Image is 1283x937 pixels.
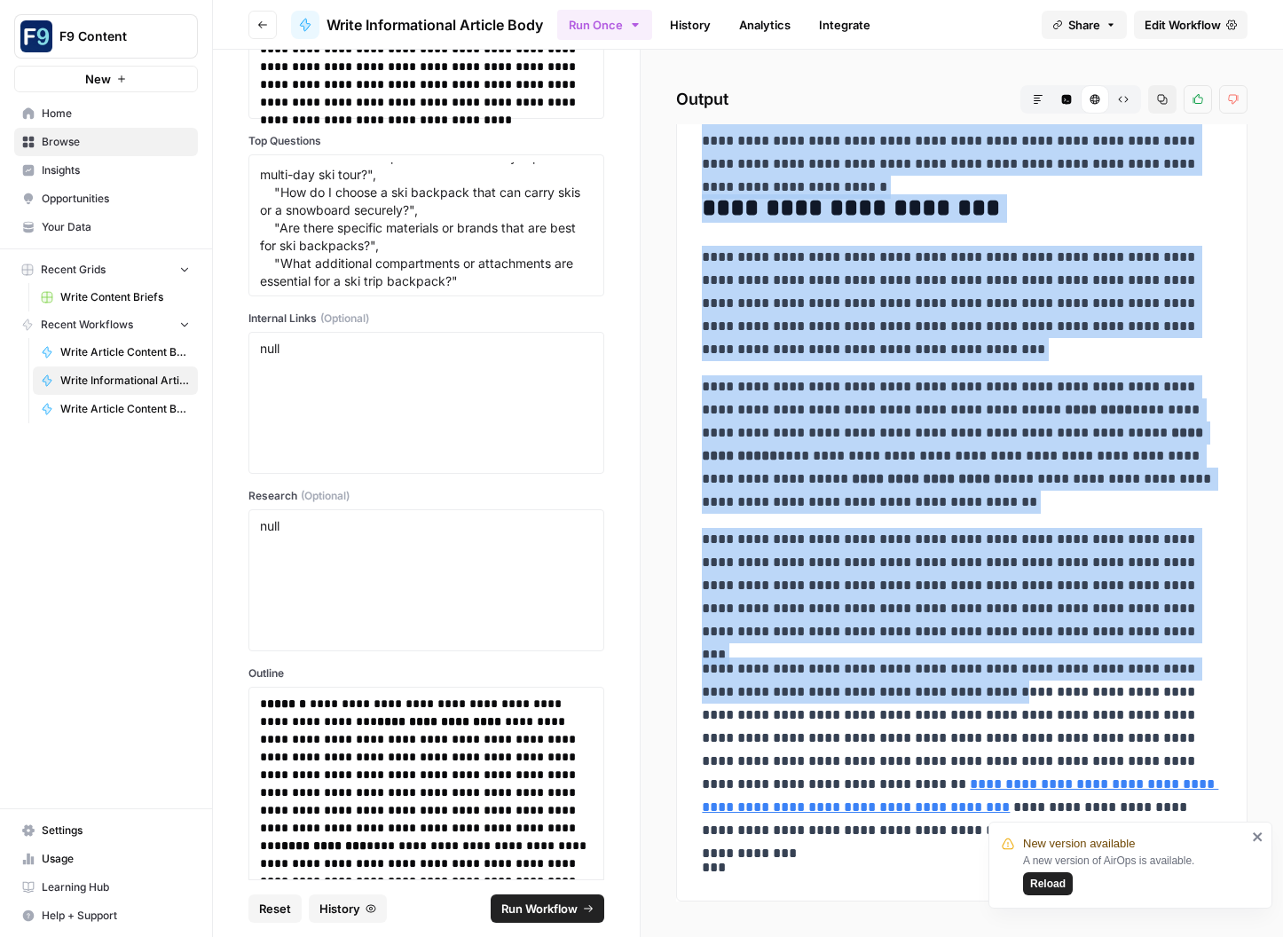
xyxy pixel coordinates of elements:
textarea: null [260,517,593,643]
span: Edit Workflow [1145,16,1221,34]
button: Workspace: F9 Content [14,14,198,59]
a: Analytics [728,11,801,39]
a: Usage [14,845,198,873]
a: Your Data [14,213,198,241]
a: Learning Hub [14,873,198,902]
span: Write Article Content Brief [60,401,190,417]
a: Insights [14,156,198,185]
span: Insights [42,162,190,178]
span: (Optional) [301,488,350,504]
span: Write Content Briefs [60,289,190,305]
button: Reload [1023,872,1073,895]
span: Usage [42,851,190,867]
a: Edit Workflow [1134,11,1248,39]
span: Learning Hub [42,879,190,895]
span: Share [1068,16,1100,34]
button: close [1252,830,1264,844]
button: Help + Support [14,902,198,930]
span: Settings [42,823,190,839]
span: Your Data [42,219,190,235]
a: Settings [14,816,198,845]
label: Research [248,488,604,504]
span: Reload [1030,876,1066,892]
span: Write Article Content Brief [60,344,190,360]
button: Share [1042,11,1127,39]
span: (Optional) [320,311,369,327]
textarea: null [260,340,593,466]
button: Run Workflow [491,894,604,923]
span: Recent Workflows [41,317,133,333]
a: Integrate [808,11,881,39]
label: Outline [248,665,604,681]
label: Top Questions [248,133,604,149]
span: New [85,70,111,88]
button: Recent Workflows [14,311,198,338]
span: F9 Content [59,28,167,45]
span: Reset [259,900,291,917]
a: Opportunities [14,185,198,213]
button: History [309,894,387,923]
a: Write Content Briefs [33,283,198,311]
button: Run Once [557,10,652,40]
span: Help + Support [42,908,190,924]
span: New version available [1023,835,1135,853]
h2: Output [676,85,1248,114]
img: F9 Content Logo [20,20,52,52]
button: New [14,66,198,92]
div: A new version of AirOps is available. [1023,853,1247,895]
a: Write Informational Article Body [33,366,198,395]
label: Internal Links [248,311,604,327]
span: Opportunities [42,191,190,207]
span: Home [42,106,190,122]
a: Browse [14,128,198,156]
a: History [659,11,721,39]
span: Run Workflow [501,900,578,917]
span: Write Informational Article Body [327,14,543,35]
span: History [319,900,360,917]
textarea: "What features should I look for in a ski backpack for a travel ski trip?", "What size ski backpa... [260,162,593,288]
span: Write Informational Article Body [60,373,190,389]
button: Reset [248,894,302,923]
a: Write Informational Article Body [291,11,543,39]
a: Home [14,99,198,128]
span: Browse [42,134,190,150]
button: Recent Grids [14,256,198,283]
span: Recent Grids [41,262,106,278]
a: Write Article Content Brief [33,338,198,366]
a: Write Article Content Brief [33,395,198,423]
